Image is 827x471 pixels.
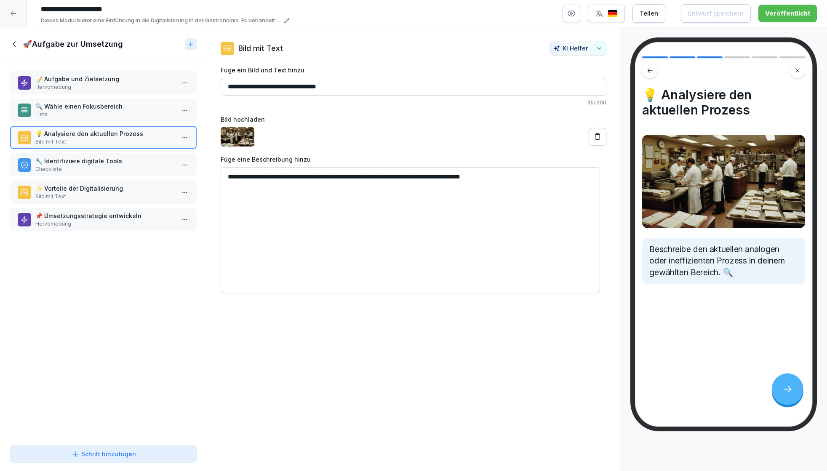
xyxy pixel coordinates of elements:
p: 💡 Analysiere den aktuellen Prozess [35,129,175,138]
img: de.svg [608,10,618,18]
div: ✨ Vorteile der DigitalisierungBild mit Text [10,181,197,204]
p: Bild mit Text [35,138,175,146]
h4: 💡 Analysiere den aktuellen Prozess [642,87,805,118]
div: 🔍 Wähle einen FokusbereichListe [10,98,197,122]
p: 🔍 Wähle einen Fokusbereich [35,102,175,111]
p: 📌 Umsetzungsstrategie entwickeln [35,211,175,220]
img: Bild und Text Vorschau [642,135,805,228]
p: Dieses Modul bietet eine Einführung in die Digitalisierung in der Gastronomie. Es behandelt die T... [41,16,281,25]
label: Füge ein Bild und Text hinzu [221,66,606,75]
div: Schritt hinzufügen [71,450,136,458]
p: Bild mit Text [35,193,175,200]
p: Hervorhebung [35,83,175,91]
p: Checkliste [35,165,175,173]
button: Schritt hinzufügen [10,445,197,463]
div: 💡 Analysiere den aktuellen ProzessBild mit Text [10,126,197,149]
div: Veröffentlicht [765,9,810,18]
p: Beschreibe den aktuellen analogen oder ineffizienten Prozess in deinem gewählten Bereich. 🔍 [649,243,798,279]
div: Entwurf speichern [688,9,744,18]
div: 📝 Aufgabe und ZielsetzungHervorhebung [10,71,197,94]
p: ✨ Vorteile der Digitalisierung [35,184,175,193]
button: KI Helfer [550,41,606,56]
button: Entwurf speichern [681,4,751,23]
div: 📌 Umsetzungsstrategie entwickelnHervorhebung [10,208,197,231]
div: Teilen [640,9,658,18]
label: Füge eine Beschreibung hinzu [221,155,606,164]
button: Veröffentlicht [758,5,817,22]
p: 35 / 200 [221,99,606,106]
p: Bild mit Text [238,43,283,54]
button: Teilen [632,4,665,23]
p: 🔧 Identifiziere digitale Tools [35,157,175,165]
h1: 🚀Aufgabe zur Umsetzung [23,39,123,49]
div: 🔧 Identifiziere digitale ToolsCheckliste [10,153,197,176]
label: Bild hochladen [221,115,606,124]
div: KI Helfer [553,45,603,52]
p: Liste [35,111,175,118]
p: Hervorhebung [35,220,175,228]
p: 📝 Aufgabe und Zielsetzung [35,75,175,83]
